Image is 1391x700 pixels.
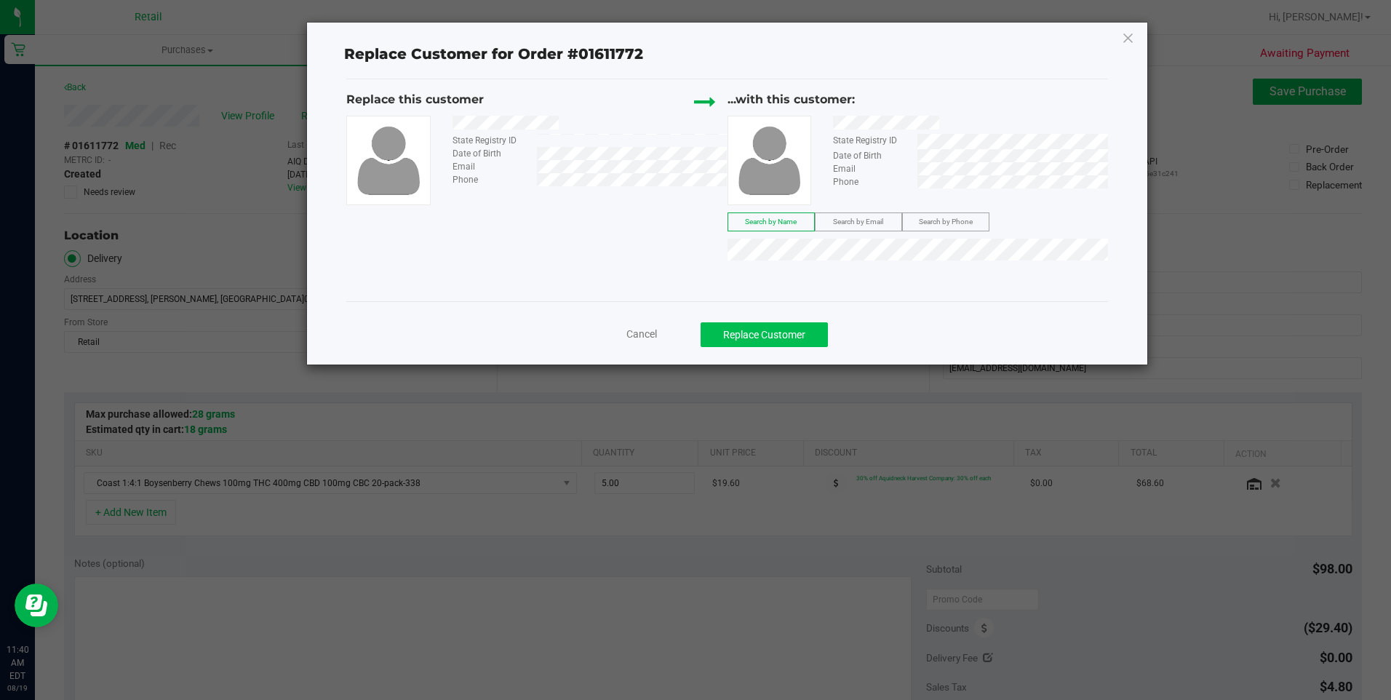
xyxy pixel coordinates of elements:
[822,175,917,188] div: Phone
[822,134,917,147] div: State Registry ID
[442,147,537,160] div: Date of Birth
[442,173,537,186] div: Phone
[701,322,828,347] button: Replace Customer
[822,162,917,175] div: Email
[745,218,797,226] span: Search by Name
[346,92,484,106] span: Replace this customer
[822,149,917,162] div: Date of Birth
[833,218,883,226] span: Search by Email
[442,160,537,173] div: Email
[731,122,808,198] img: user-icon.png
[728,92,855,106] span: ...with this customer:
[15,584,58,627] iframe: Resource center
[350,122,427,198] img: user-icon.png
[442,134,537,147] div: State Registry ID
[626,328,657,340] span: Cancel
[919,218,973,226] span: Search by Phone
[335,42,652,67] span: Replace Customer for Order #01611772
